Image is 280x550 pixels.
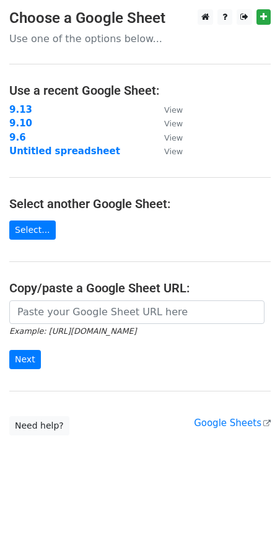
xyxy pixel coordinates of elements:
a: 9.10 [9,118,32,129]
input: Next [9,350,41,369]
h4: Select another Google Sheet: [9,196,271,211]
h4: Copy/paste a Google Sheet URL: [9,281,271,295]
h4: Use a recent Google Sheet: [9,83,271,98]
a: View [152,132,183,143]
a: View [152,118,183,129]
a: Google Sheets [194,417,271,429]
input: Paste your Google Sheet URL here [9,300,265,324]
a: 9.6 [9,132,26,143]
a: Need help? [9,416,69,435]
small: View [164,119,183,128]
a: Select... [9,220,56,240]
a: 9.13 [9,104,32,115]
a: View [152,146,183,157]
small: View [164,105,183,115]
h3: Choose a Google Sheet [9,9,271,27]
small: View [164,147,183,156]
a: Untitled spreadsheet [9,146,120,157]
a: View [152,104,183,115]
small: Example: [URL][DOMAIN_NAME] [9,326,136,336]
small: View [164,133,183,142]
p: Use one of the options below... [9,32,271,45]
